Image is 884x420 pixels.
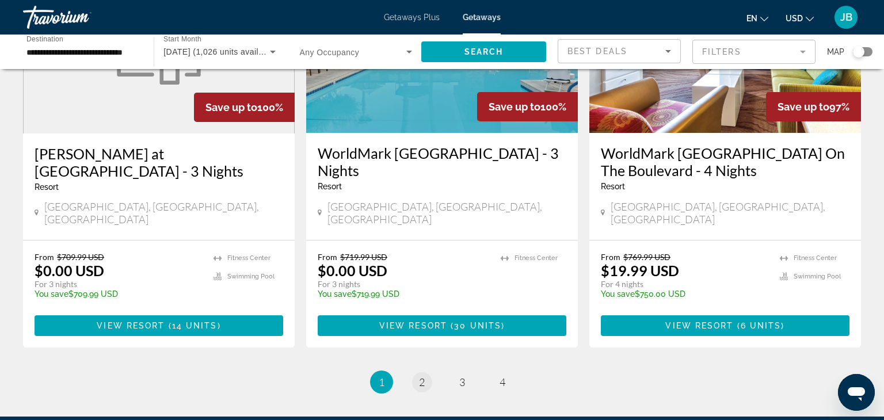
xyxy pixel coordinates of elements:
[794,254,837,262] span: Fitness Center
[746,14,757,23] span: en
[23,2,138,32] a: Travorium
[318,144,566,179] a: WorldMark [GEOGRAPHIC_DATA] - 3 Nights
[23,371,861,394] nav: Pagination
[35,262,104,279] p: $0.00 USD
[35,315,283,336] button: View Resort(14 units)
[318,279,489,289] p: For 3 nights
[778,101,829,113] span: Save up to
[500,376,505,388] span: 4
[300,48,360,57] span: Any Occupancy
[601,289,768,299] p: $750.00 USD
[57,252,104,262] span: $709.99 USD
[794,273,841,280] span: Swimming Pool
[489,101,540,113] span: Save up to
[831,5,861,29] button: User Menu
[601,252,620,262] span: From
[163,36,201,43] span: Start Month
[318,315,566,336] button: View Resort(30 units)
[227,254,270,262] span: Fitness Center
[205,101,257,113] span: Save up to
[840,12,852,23] span: JB
[692,39,816,64] button: Filter
[44,200,283,226] span: [GEOGRAPHIC_DATA], [GEOGRAPHIC_DATA], [GEOGRAPHIC_DATA]
[447,321,505,330] span: ( )
[567,44,671,58] mat-select: Sort by
[35,182,59,192] span: Resort
[172,321,218,330] span: 14 units
[327,200,566,226] span: [GEOGRAPHIC_DATA], [GEOGRAPHIC_DATA], [GEOGRAPHIC_DATA]
[165,321,220,330] span: ( )
[379,376,384,388] span: 1
[623,252,670,262] span: $769.99 USD
[477,92,578,121] div: 100%
[515,254,558,262] span: Fitness Center
[384,13,440,22] a: Getaways Plus
[601,182,625,191] span: Resort
[340,252,387,262] span: $719.99 USD
[827,44,844,60] span: Map
[318,252,337,262] span: From
[318,262,387,279] p: $0.00 USD
[35,289,202,299] p: $709.99 USD
[464,47,504,56] span: Search
[611,200,849,226] span: [GEOGRAPHIC_DATA], [GEOGRAPHIC_DATA], [GEOGRAPHIC_DATA]
[227,273,275,280] span: Swimming Pool
[419,376,425,388] span: 2
[318,182,342,191] span: Resort
[454,321,501,330] span: 30 units
[459,376,465,388] span: 3
[741,321,782,330] span: 6 units
[601,315,849,336] button: View Resort(6 units)
[318,289,352,299] span: You save
[746,10,768,26] button: Change language
[421,41,546,62] button: Search
[838,374,875,411] iframe: Button to launch messaging window
[379,321,447,330] span: View Resort
[97,321,165,330] span: View Resort
[601,262,679,279] p: $19.99 USD
[463,13,501,22] a: Getaways
[35,289,68,299] span: You save
[567,47,627,56] span: Best Deals
[786,14,803,23] span: USD
[786,10,814,26] button: Change currency
[35,145,283,180] a: [PERSON_NAME] at [GEOGRAPHIC_DATA] - 3 Nights
[35,279,202,289] p: For 3 nights
[35,252,54,262] span: From
[163,47,277,56] span: [DATE] (1,026 units available)
[766,92,861,121] div: 97%
[665,321,733,330] span: View Resort
[194,93,295,122] div: 100%
[601,289,635,299] span: You save
[26,35,63,43] span: Destination
[318,289,489,299] p: $719.99 USD
[601,279,768,289] p: For 4 nights
[734,321,785,330] span: ( )
[601,144,849,179] a: WorldMark [GEOGRAPHIC_DATA] On The Boulevard - 4 Nights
